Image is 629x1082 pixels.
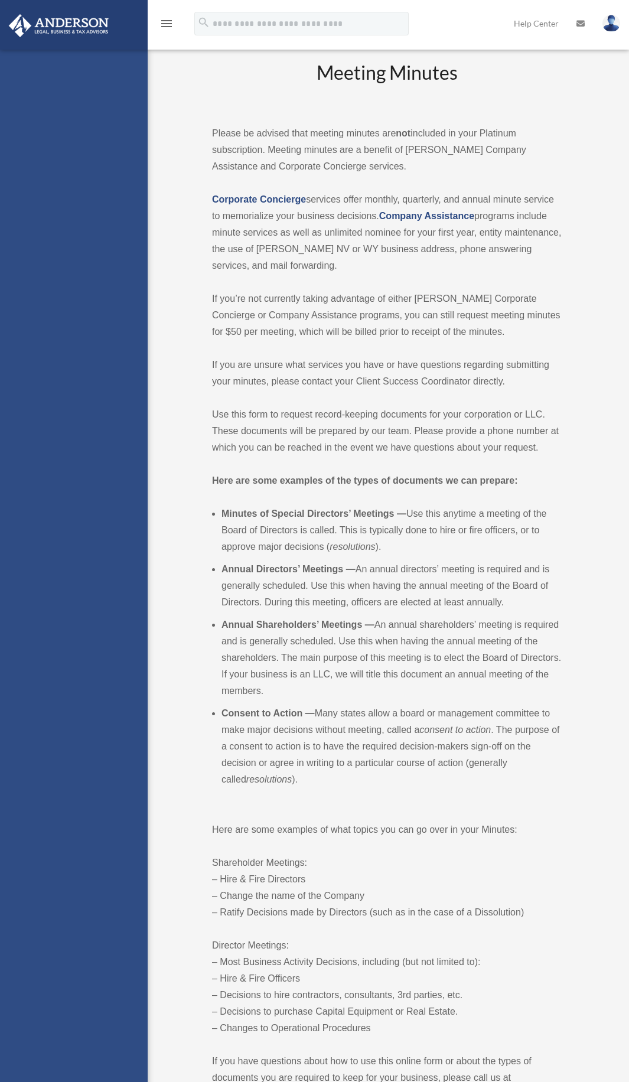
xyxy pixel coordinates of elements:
p: Please be advised that meeting minutes are included in your Platinum subscription. Meeting minute... [212,125,562,175]
em: resolutions [330,542,375,552]
p: services offer monthly, quarterly, and annual minute service to memorialize your business decisio... [212,191,562,274]
em: resolutions [246,774,292,784]
p: Here are some examples of what topics you can go over in your Minutes: [212,822,562,838]
li: An annual shareholders’ meeting is required and is generally scheduled. Use this when having the ... [221,617,562,699]
b: Minutes of Special Directors’ Meetings — [221,509,406,519]
img: User Pic [602,15,620,32]
strong: Here are some examples of the types of documents we can prepare: [212,475,518,485]
i: search [197,16,210,29]
b: Annual Directors’ Meetings — [221,564,356,574]
strong: not [396,128,410,138]
a: Corporate Concierge [212,194,306,204]
img: Anderson Advisors Platinum Portal [5,14,112,37]
a: menu [159,21,174,31]
b: Consent to Action — [221,708,315,718]
li: Many states allow a board or management committee to make major decisions without meeting, called... [221,705,562,788]
h2: Meeting Minutes [212,60,562,109]
a: Company Assistance [379,211,474,221]
p: Use this form to request record-keeping documents for your corporation or LLC. These documents wi... [212,406,562,456]
em: action [466,725,491,735]
p: Director Meetings: – Most Business Activity Decisions, including (but not limited to): – Hire & F... [212,937,562,1037]
em: consent to [419,725,463,735]
i: menu [159,17,174,31]
li: An annual directors’ meeting is required and is generally scheduled. Use this when having the ann... [221,561,562,611]
p: If you are unsure what services you have or have questions regarding submitting your minutes, ple... [212,357,562,390]
p: Shareholder Meetings: – Hire & Fire Directors – Change the name of the Company – Ratify Decisions... [212,855,562,921]
b: Annual Shareholders’ Meetings — [221,620,374,630]
p: If you’re not currently taking advantage of either [PERSON_NAME] Corporate Concierge or Company A... [212,291,562,340]
li: Use this anytime a meeting of the Board of Directors is called. This is typically done to hire or... [221,506,562,555]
